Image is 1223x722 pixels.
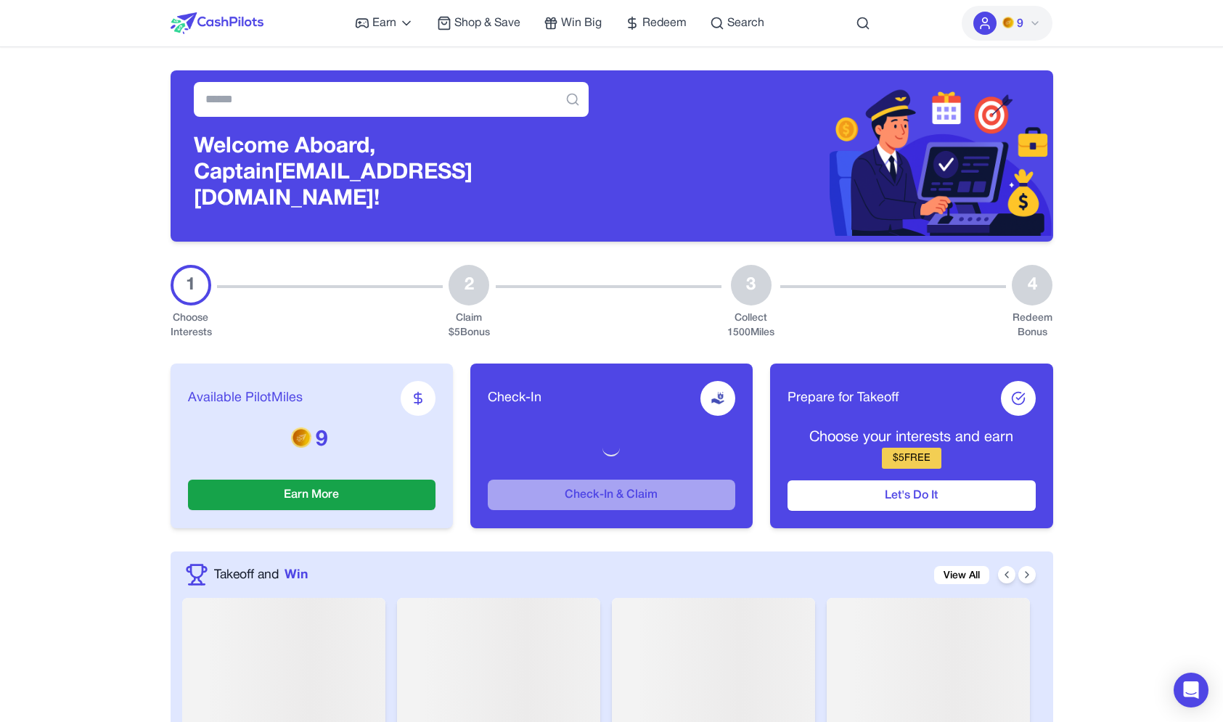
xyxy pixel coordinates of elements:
[449,265,489,305] div: 2
[171,12,263,34] img: CashPilots Logo
[372,15,396,32] span: Earn
[171,311,211,340] div: Choose Interests
[642,15,687,32] span: Redeem
[291,427,311,447] img: PMs
[882,448,941,469] div: $ 5 FREE
[194,134,589,213] h3: Welcome Aboard, Captain [EMAIL_ADDRESS][DOMAIN_NAME]!
[1012,265,1052,305] div: 4
[454,15,520,32] span: Shop & Save
[788,388,899,409] span: Prepare for Takeoff
[710,15,764,32] a: Search
[488,388,541,409] span: Check-In
[1002,17,1014,28] img: PMs
[788,427,1035,448] p: Choose your interests and earn
[1012,311,1052,340] div: Redeem Bonus
[561,15,602,32] span: Win Big
[625,15,687,32] a: Redeem
[962,6,1052,41] button: PMs9
[612,76,1053,236] img: Header decoration
[188,427,435,454] p: 9
[188,480,435,510] button: Earn More
[355,15,414,32] a: Earn
[711,391,725,406] img: receive-dollar
[214,565,308,584] a: Takeoff andWin
[285,565,308,584] span: Win
[488,480,735,510] button: Check-In & Claim
[188,388,303,409] span: Available PilotMiles
[214,565,279,584] span: Takeoff and
[171,265,211,305] div: 1
[1017,15,1023,33] span: 9
[544,15,602,32] a: Win Big
[727,15,764,32] span: Search
[437,15,520,32] a: Shop & Save
[1174,673,1208,707] div: Open Intercom Messenger
[731,265,772,305] div: 3
[727,311,774,340] div: Collect 1500 Miles
[788,480,1035,511] button: Let's Do It
[449,311,490,340] div: Claim $ 5 Bonus
[934,566,989,584] a: View All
